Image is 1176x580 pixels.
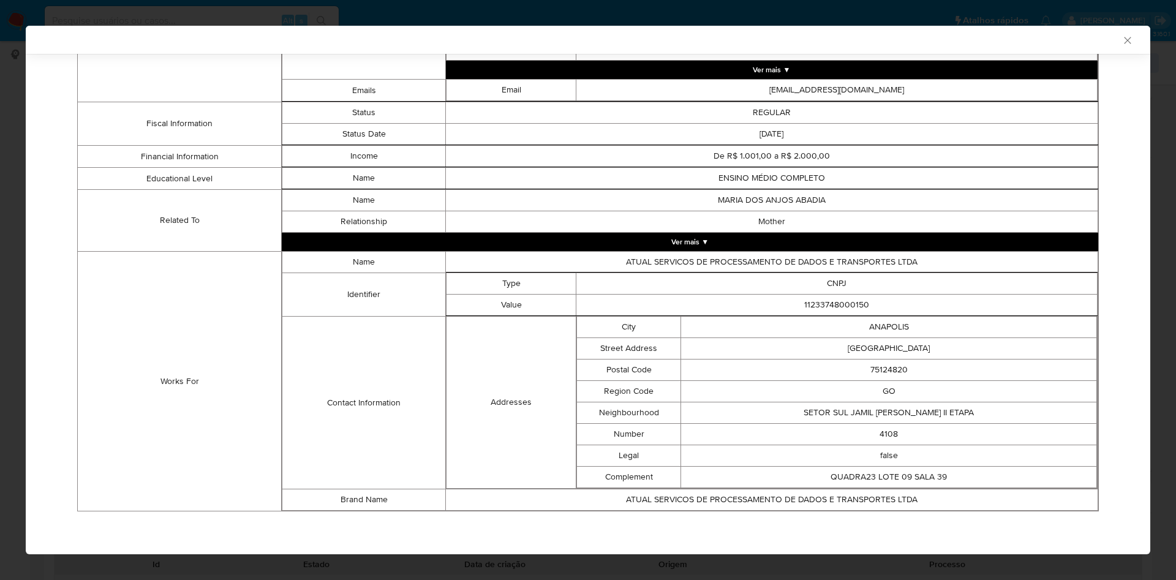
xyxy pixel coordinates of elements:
[576,273,1098,295] td: CNPJ
[445,190,1098,211] td: MARIA DOS ANJOS ABADIA
[282,211,445,233] td: Relationship
[446,273,576,295] td: Type
[282,252,445,273] td: Name
[577,467,681,488] td: Complement
[282,233,1098,251] button: Expand array
[445,252,1098,273] td: ATUAL SERVICOS DE PROCESSAMENTO DE DADOS E TRANSPORTES LTDA
[78,252,282,511] td: Works For
[445,102,1098,124] td: REGULAR
[1121,34,1133,45] button: Fechar a janela
[681,360,1097,381] td: 75124820
[577,445,681,467] td: Legal
[446,80,576,101] td: Email
[445,489,1098,511] td: ATUAL SERVICOS DE PROCESSAMENTO DE DADOS E TRANSPORTES LTDA
[445,146,1098,167] td: De R$ 1.001,00 a R$ 2.000,00
[445,168,1098,189] td: ENSINO MÉDIO COMPLETO
[282,273,445,317] td: Identifier
[681,424,1097,445] td: 4108
[78,146,282,168] td: Financial Information
[78,168,282,190] td: Educational Level
[577,381,681,402] td: Region Code
[282,146,445,167] td: Income
[681,317,1097,338] td: ANAPOLIS
[282,124,445,145] td: Status Date
[577,360,681,381] td: Postal Code
[26,26,1150,554] div: closure-recommendation-modal
[282,190,445,211] td: Name
[576,295,1098,316] td: 11233748000150
[78,102,282,146] td: Fiscal Information
[282,489,445,511] td: Brand Name
[577,317,681,338] td: City
[445,211,1098,233] td: Mother
[681,402,1097,424] td: SETOR SUL JAMIL [PERSON_NAME] II ETAPA
[577,338,681,360] td: Street Address
[576,80,1098,101] td: [EMAIL_ADDRESS][DOMAIN_NAME]
[282,168,445,189] td: Name
[681,381,1097,402] td: GO
[681,445,1097,467] td: false
[577,424,681,445] td: Number
[282,80,445,102] td: Emails
[446,295,576,316] td: Value
[78,190,282,252] td: Related To
[282,317,445,489] td: Contact Information
[445,124,1098,145] td: [DATE]
[446,317,576,489] td: Addresses
[681,338,1097,360] td: [GEOGRAPHIC_DATA]
[446,61,1098,79] button: Expand array
[681,467,1097,488] td: QUADRA23 LOTE 09 SALA 39
[577,402,681,424] td: Neighbourhood
[282,102,445,124] td: Status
